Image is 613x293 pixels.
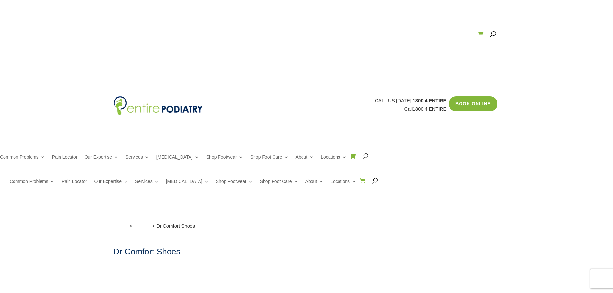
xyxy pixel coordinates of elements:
a: Shop Foot Care [250,155,289,169]
img: logo (1) [114,96,203,115]
a: About [305,179,324,193]
a: Locations [330,179,356,193]
a: Shop Footwear [206,155,243,169]
a: 1800 4 ENTIRE [413,106,446,112]
a: Contact Us [452,32,474,39]
a: Book Online [449,96,497,111]
a: About [296,155,314,169]
a: Services [135,179,159,193]
a: Entire Podiatry [114,111,203,116]
a: Shop Foot Care [260,179,298,193]
a: Common Problems [10,179,55,193]
a: Services [125,155,149,169]
a: Shop Footwear [216,179,253,193]
span: 1800 4 ENTIRE [413,98,446,103]
a: Home [114,223,126,229]
a: Our Expertise [84,155,118,169]
span: Dr Comfort Shoes [156,223,195,229]
a: Locations [321,155,347,169]
nav: breadcrumb [114,222,500,235]
a: Our Expertise [94,179,128,193]
h1: Dr Comfort Shoes [114,246,500,261]
a: Pain Locator [52,155,78,169]
a: Pain Locator [62,179,87,193]
a: Brands [134,223,149,229]
a: [MEDICAL_DATA] [166,179,209,193]
a: [MEDICAL_DATA] [156,155,199,169]
p: CALL US [DATE]! [203,96,447,105]
p: Call [203,105,447,113]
